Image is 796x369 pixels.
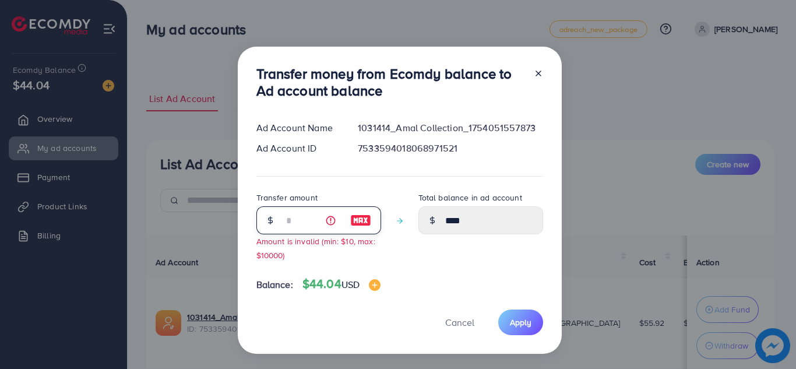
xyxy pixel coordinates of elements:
img: image [369,279,381,291]
span: Apply [510,317,531,328]
button: Cancel [431,310,489,335]
span: Balance: [256,278,293,291]
span: Cancel [445,316,474,329]
h3: Transfer money from Ecomdy balance to Ad account balance [256,65,524,99]
div: 7533594018068971521 [348,142,552,155]
button: Apply [498,310,543,335]
small: Amount is invalid (min: $10, max: $10000) [256,236,375,260]
label: Total balance in ad account [418,192,522,203]
div: Ad Account ID [247,142,349,155]
span: USD [341,278,360,291]
div: 1031414_Amal Collection_1754051557873 [348,121,552,135]
img: image [350,213,371,227]
h4: $44.04 [302,277,381,291]
div: Ad Account Name [247,121,349,135]
label: Transfer amount [256,192,318,203]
